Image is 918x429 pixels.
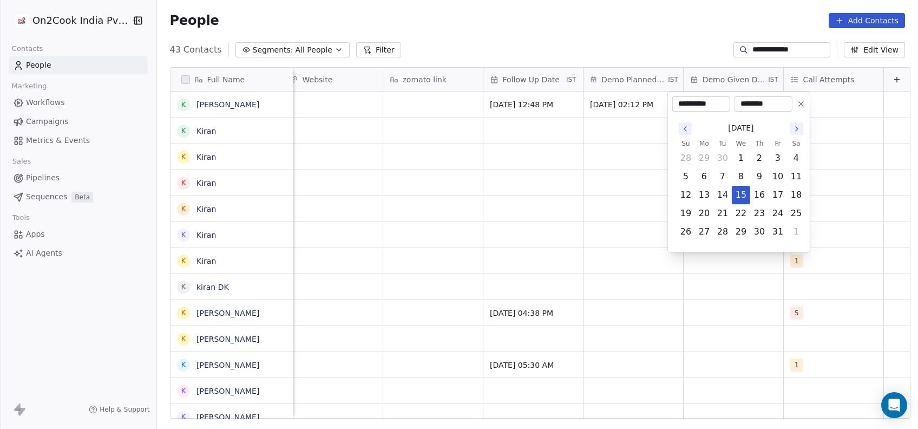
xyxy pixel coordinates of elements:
button: Friday, October 3rd, 2025 [769,149,786,167]
button: Sunday, October 19th, 2025 [677,205,694,222]
button: Sunday, September 28th, 2025 [677,149,694,167]
button: Wednesday, October 22nd, 2025 [732,205,750,222]
th: Monday [695,138,713,149]
button: Friday, October 31st, 2025 [769,223,786,240]
button: Tuesday, October 28th, 2025 [714,223,731,240]
button: Go to the Previous Month [679,122,692,135]
button: Thursday, October 9th, 2025 [751,168,768,185]
button: Sunday, October 26th, 2025 [677,223,694,240]
button: Saturday, October 11th, 2025 [788,168,805,185]
button: Tuesday, September 30th, 2025 [714,149,731,167]
button: Monday, October 13th, 2025 [696,186,713,204]
th: Wednesday [732,138,750,149]
button: Tuesday, October 14th, 2025 [714,186,731,204]
button: Monday, October 20th, 2025 [696,205,713,222]
button: Today, Wednesday, October 15th, 2025, selected [732,186,750,204]
button: Wednesday, October 29th, 2025 [732,223,750,240]
button: Thursday, October 2nd, 2025 [751,149,768,167]
button: Sunday, October 12th, 2025 [677,186,694,204]
button: Tuesday, October 7th, 2025 [714,168,731,185]
th: Thursday [750,138,769,149]
button: Wednesday, October 8th, 2025 [732,168,750,185]
th: Friday [769,138,787,149]
button: Saturday, November 1st, 2025 [788,223,805,240]
button: Wednesday, October 1st, 2025 [732,149,750,167]
button: Thursday, October 16th, 2025 [751,186,768,204]
button: Friday, October 24th, 2025 [769,205,786,222]
button: Monday, October 27th, 2025 [696,223,713,240]
table: October 2025 [677,138,805,241]
button: Monday, September 29th, 2025 [696,149,713,167]
button: Tuesday, October 21st, 2025 [714,205,731,222]
button: Thursday, October 30th, 2025 [751,223,768,240]
th: Tuesday [713,138,732,149]
button: Friday, October 17th, 2025 [769,186,786,204]
button: Sunday, October 5th, 2025 [677,168,694,185]
button: Thursday, October 23rd, 2025 [751,205,768,222]
button: Saturday, October 25th, 2025 [788,205,805,222]
span: [DATE] [728,122,753,134]
button: Saturday, October 18th, 2025 [788,186,805,204]
button: Friday, October 10th, 2025 [769,168,786,185]
th: Sunday [677,138,695,149]
button: Saturday, October 4th, 2025 [788,149,805,167]
button: Monday, October 6th, 2025 [696,168,713,185]
button: Go to the Next Month [790,122,803,135]
th: Saturday [787,138,805,149]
